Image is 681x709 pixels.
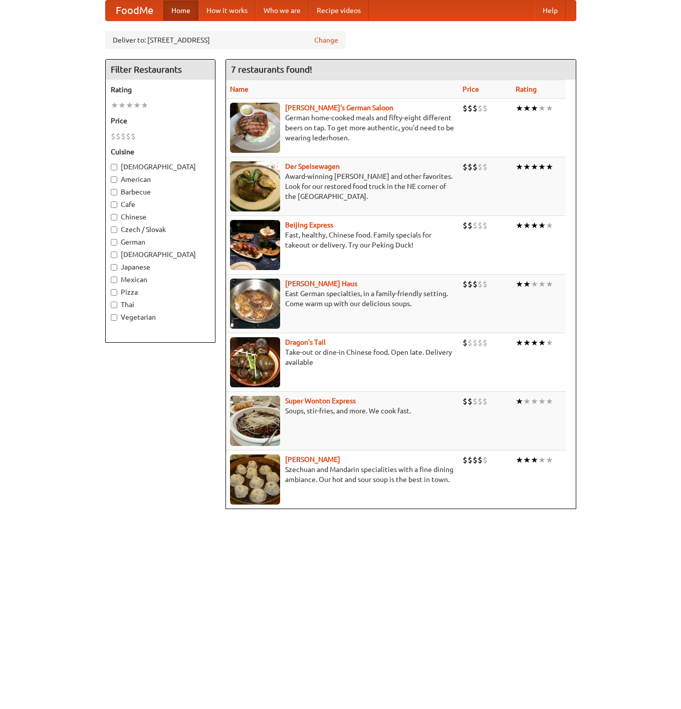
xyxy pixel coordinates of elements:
[538,396,546,407] li: ★
[538,103,546,114] li: ★
[478,454,483,465] li: $
[531,396,538,407] li: ★
[309,1,369,21] a: Recipe videos
[468,161,473,172] li: $
[230,161,280,211] img: speisewagen.jpg
[523,103,531,114] li: ★
[463,279,468,290] li: $
[531,220,538,231] li: ★
[546,220,553,231] li: ★
[546,396,553,407] li: ★
[126,131,131,142] li: $
[538,454,546,465] li: ★
[198,1,256,21] a: How it works
[111,212,210,222] label: Chinese
[111,214,117,220] input: Chinese
[111,174,210,184] label: American
[531,337,538,348] li: ★
[478,161,483,172] li: $
[285,455,340,463] b: [PERSON_NAME]
[111,116,210,126] h5: Price
[516,85,537,93] a: Rating
[230,103,280,153] img: esthers.jpg
[538,161,546,172] li: ★
[105,31,346,49] div: Deliver to: [STREET_ADDRESS]
[111,85,210,95] h5: Rating
[111,199,210,209] label: Cafe
[463,454,468,465] li: $
[523,161,531,172] li: ★
[516,396,523,407] li: ★
[111,201,117,208] input: Cafe
[230,85,249,93] a: Name
[285,104,393,112] a: [PERSON_NAME]'s German Saloon
[516,220,523,231] li: ★
[111,147,210,157] h5: Cuisine
[531,279,538,290] li: ★
[111,312,210,322] label: Vegetarian
[463,337,468,348] li: $
[230,454,280,505] img: shandong.jpg
[230,279,280,329] img: kohlhaus.jpg
[111,164,117,170] input: [DEMOGRAPHIC_DATA]
[468,220,473,231] li: $
[230,396,280,446] img: superwonton.jpg
[531,161,538,172] li: ★
[106,1,163,21] a: FoodMe
[546,161,553,172] li: ★
[230,464,455,485] p: Szechuan and Mandarin specialities with a fine dining ambiance. Our hot and sour soup is the best...
[473,279,478,290] li: $
[230,406,455,416] p: Soups, stir-fries, and more. We cook fast.
[478,396,483,407] li: $
[531,454,538,465] li: ★
[535,1,566,21] a: Help
[230,171,455,201] p: Award-winning [PERSON_NAME] and other favorites. Look for our restored food truck in the NE corne...
[111,302,117,308] input: Thai
[111,287,210,297] label: Pizza
[111,264,117,271] input: Japanese
[111,289,117,296] input: Pizza
[111,239,117,246] input: German
[478,279,483,290] li: $
[546,337,553,348] li: ★
[111,237,210,247] label: German
[546,103,553,114] li: ★
[133,100,141,111] li: ★
[111,275,210,285] label: Mexican
[483,337,488,348] li: $
[111,262,210,272] label: Japanese
[478,220,483,231] li: $
[111,162,210,172] label: [DEMOGRAPHIC_DATA]
[463,220,468,231] li: $
[230,347,455,367] p: Take-out or dine-in Chinese food. Open late. Delivery available
[111,314,117,321] input: Vegetarian
[126,100,133,111] li: ★
[106,60,215,80] h4: Filter Restaurants
[546,279,553,290] li: ★
[516,337,523,348] li: ★
[285,338,326,346] a: Dragon's Tail
[473,337,478,348] li: $
[473,220,478,231] li: $
[230,220,280,270] img: beijing.jpg
[473,396,478,407] li: $
[538,337,546,348] li: ★
[285,280,357,288] b: [PERSON_NAME] Haus
[473,454,478,465] li: $
[230,113,455,143] p: German home-cooked meals and fifty-eight different beers on tap. To get more authentic, you'd nee...
[285,162,340,170] a: Der Speisewagen
[468,337,473,348] li: $
[111,224,210,234] label: Czech / Slovak
[546,454,553,465] li: ★
[111,300,210,310] label: Thai
[111,176,117,183] input: American
[256,1,309,21] a: Who we are
[230,230,455,250] p: Fast, healthy, Chinese food. Family specials for takeout or delivery. Try our Peking Duck!
[478,103,483,114] li: $
[516,161,523,172] li: ★
[285,221,333,229] b: Beijing Express
[523,454,531,465] li: ★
